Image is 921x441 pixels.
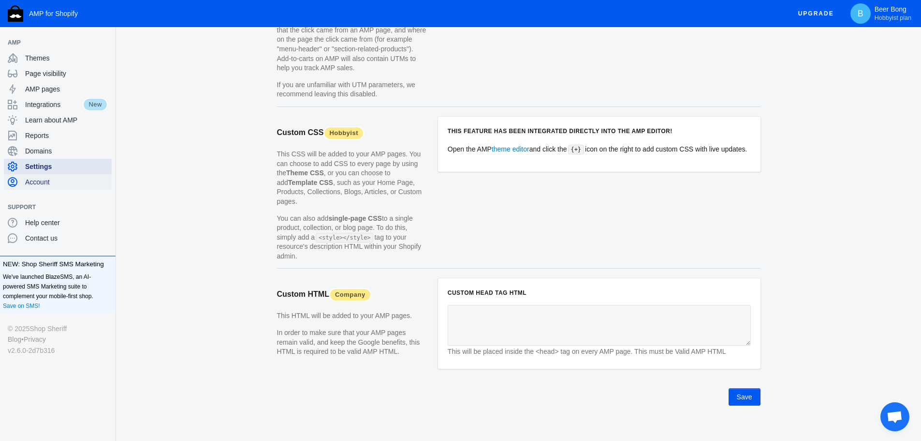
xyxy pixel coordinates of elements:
[8,202,98,212] span: Support
[277,150,428,207] p: This CSS will be added to your AMP pages. You can choose to add CSS to every page by using the , ...
[4,112,112,128] a: Learn about AMP
[277,80,428,99] p: If you are unfamiliar with UTM parameters, we recommend leaving this disabled.
[4,81,112,97] a: AMP pages
[25,69,108,78] span: Page visibility
[798,5,834,22] span: Upgrade
[25,84,108,94] span: AMP pages
[25,131,108,140] span: Reports
[4,143,112,159] a: Domains
[25,218,108,228] span: Help center
[25,146,108,156] span: Domains
[323,126,364,140] span: Hobbyist
[4,230,112,246] a: Contact us
[25,115,108,125] span: Learn about AMP
[8,345,108,356] div: v2.6.0-2d7b316
[856,9,865,18] span: B
[448,348,726,356] em: This will be placed inside the <head> tag on every AMP page. This must be Valid AMP HTML
[288,179,333,186] strong: Template CSS
[25,177,108,187] span: Account
[277,214,428,261] p: You can also add to a single product, collection, or blog page. To do this, simply add a tag to y...
[328,214,381,222] strong: single-page CSS
[492,145,529,153] a: theme editor
[25,162,108,171] span: Settings
[98,41,114,45] button: Add a sales channel
[277,311,428,321] p: This HTML will be added to your AMP pages.
[448,144,751,155] p: Open the AMP and click the icon on the right to add custom CSS with live updates.
[29,10,78,17] span: AMP for Shopify
[4,174,112,190] a: Account
[4,159,112,174] a: Settings
[729,388,760,406] button: Save
[277,328,428,357] p: In order to make sure that your AMP pages remain valid, and keep the Google benefits, this HTML i...
[277,117,428,150] h2: Custom CSS
[568,145,584,154] code: {+}
[8,5,23,22] img: Shop Sheriff Logo
[24,334,46,345] a: Privacy
[277,278,428,311] h2: Custom HTML
[875,5,911,22] p: Beer Bong
[25,233,108,243] span: Contact us
[448,126,751,136] h6: This feature has been integrated directly into the AMP editor!
[880,402,909,431] div: Open chat
[4,66,112,81] a: Page visibility
[4,97,112,112] a: IntegrationsNew
[329,288,371,302] span: Company
[29,323,67,334] a: Shop Sheriff
[25,53,108,63] span: Themes
[83,98,108,111] span: New
[316,233,373,243] code: <style></style>
[8,334,21,345] a: Blog
[8,323,108,334] div: © 2025
[98,205,114,209] button: Add a sales channel
[790,5,842,23] button: Upgrade
[4,128,112,143] a: Reports
[3,301,40,311] a: Save on SMS!
[25,100,83,109] span: Integrations
[875,14,911,22] span: Hobbyist plan
[286,169,324,177] strong: Theme CSS
[4,50,112,66] a: Themes
[8,38,98,47] span: AMP
[448,288,751,298] h6: Custom HEAD tag HTML
[8,334,108,345] div: •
